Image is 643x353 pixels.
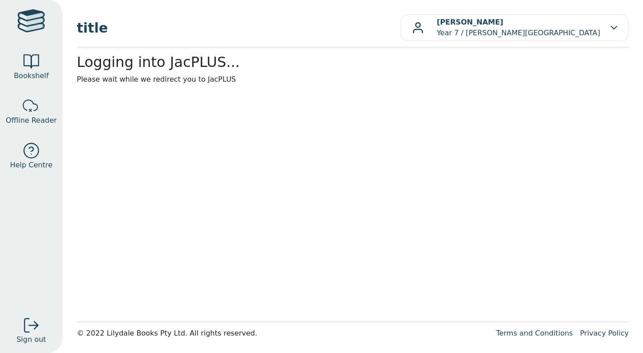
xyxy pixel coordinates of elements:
span: Sign out [17,334,46,345]
p: Year 7 / [PERSON_NAME][GEOGRAPHIC_DATA] [437,17,600,38]
span: Help Centre [10,160,52,170]
h2: Logging into JacPLUS... [77,54,629,71]
span: title [77,18,401,38]
p: Please wait while we redirect you to JacPLUS [77,74,629,85]
b: [PERSON_NAME] [437,18,503,26]
a: Privacy Policy [580,329,629,337]
a: Terms and Conditions [496,329,573,337]
div: © 2022 Lilydale Books Pty Ltd. All rights reserved. [77,328,489,339]
button: [PERSON_NAME]Year 7 / [PERSON_NAME][GEOGRAPHIC_DATA] [401,14,629,41]
span: Offline Reader [6,115,57,126]
span: Bookshelf [14,71,49,81]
